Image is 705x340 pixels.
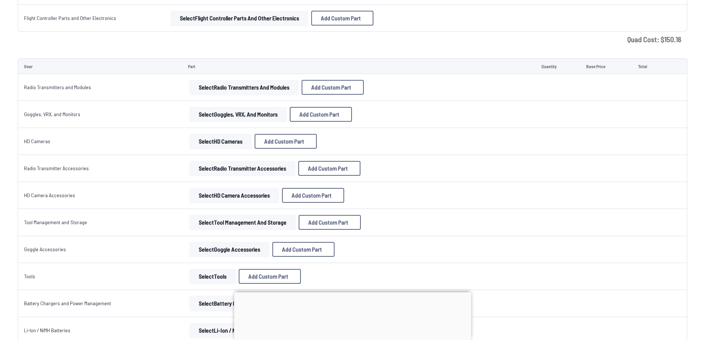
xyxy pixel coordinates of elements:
[189,242,269,257] button: SelectGoggle Accessories
[188,80,300,95] a: SelectRadio Transmitters and Modules
[24,246,66,252] a: Goggle Accessories
[189,323,276,338] button: SelectLi-Ion / NiMH Batteries
[536,58,580,74] td: Quantity
[189,215,296,230] button: SelectTool Management and Storage
[188,161,297,176] a: SelectRadio Transmitter Accessories
[248,273,288,279] span: Add Custom Part
[302,80,364,95] button: Add Custom Part
[188,188,281,203] a: SelectHD Camera Accessories
[24,273,35,279] a: Tools
[234,292,471,338] iframe: Advertisement
[169,11,310,26] a: SelectFlight Controller Parts and Other Electronics
[188,215,297,230] a: SelectTool Management and Storage
[188,242,271,257] a: SelectGoggle Accessories
[24,111,80,117] a: Goggles, VRX, and Monitors
[298,161,360,176] button: Add Custom Part
[311,11,373,26] button: Add Custom Part
[189,80,299,95] button: SelectRadio Transmitters and Modules
[239,269,301,284] button: Add Custom Part
[24,219,87,225] a: Tool Management and Storage
[24,192,75,198] a: HD Camera Accessories
[308,165,348,171] span: Add Custom Part
[24,300,111,306] a: Battery Chargers and Power Management
[188,107,288,122] a: SelectGoggles, VRX, and Monitors
[188,134,253,149] a: SelectHD Cameras
[189,134,252,149] button: SelectHD Cameras
[282,246,322,252] span: Add Custom Part
[189,161,295,176] button: SelectRadio Transmitter Accessories
[188,323,278,338] a: SelectLi-Ion / NiMH Batteries
[282,188,344,203] button: Add Custom Part
[189,296,322,311] button: SelectBattery Chargers and Power Management
[188,269,237,284] a: SelectTools
[299,215,361,230] button: Add Custom Part
[311,84,351,90] span: Add Custom Part
[264,138,304,144] span: Add Custom Part
[272,242,335,257] button: Add Custom Part
[321,15,361,21] span: Add Custom Part
[308,219,348,225] span: Add Custom Part
[24,84,91,90] a: Radio Transmitters and Modules
[299,111,339,117] span: Add Custom Part
[24,327,70,333] a: Li-Ion / NiMH Batteries
[632,58,667,74] td: Total
[171,11,308,26] button: SelectFlight Controller Parts and Other Electronics
[188,296,323,311] a: SelectBattery Chargers and Power Management
[182,58,536,74] td: Part
[189,107,287,122] button: SelectGoggles, VRX, and Monitors
[18,32,687,47] td: Quad Cost: $ 150.16
[189,269,236,284] button: SelectTools
[290,107,352,122] button: Add Custom Part
[24,138,50,144] a: HD Cameras
[189,188,279,203] button: SelectHD Camera Accessories
[292,192,332,198] span: Add Custom Part
[255,134,317,149] button: Add Custom Part
[18,58,182,74] td: Gear
[24,165,89,171] a: Radio Transmitter Accessories
[24,15,116,21] a: Flight Controller Parts and Other Electronics
[580,58,632,74] td: Base Price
